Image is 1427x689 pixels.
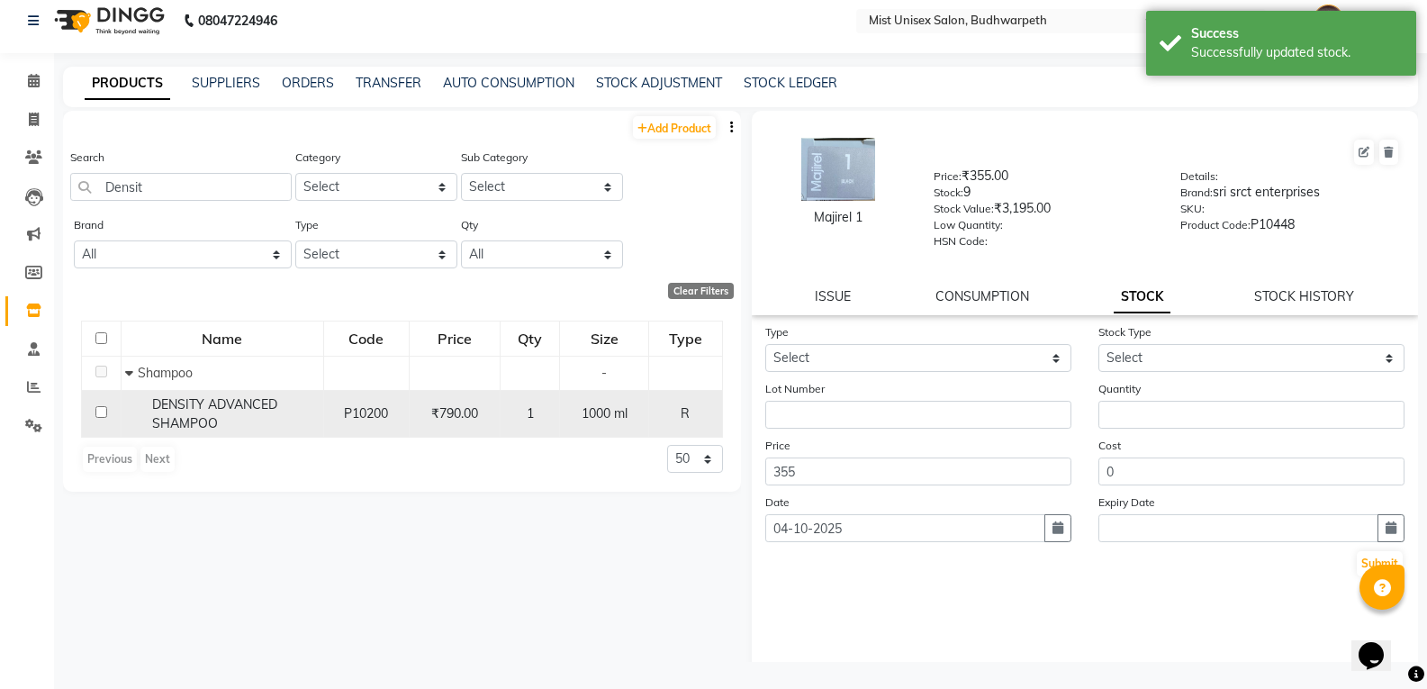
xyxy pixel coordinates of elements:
label: Quantity [1098,381,1141,397]
label: Qty [461,217,478,233]
a: Add Product [633,116,716,139]
div: Successfully updated stock. [1191,43,1403,62]
label: Brand [74,217,104,233]
label: Type [765,324,789,340]
a: SUPPLIERS [192,75,260,91]
a: ISSUE [815,288,851,304]
div: sri srct enterprises [1180,183,1400,208]
span: 1000 ml [582,405,628,422]
a: PRODUCTS [85,68,170,100]
div: Qty [501,322,559,355]
a: STOCK [1114,281,1170,313]
div: Clear Filters [668,283,734,299]
a: AUTO CONSUMPTION [443,75,574,91]
label: Search [70,150,104,166]
label: Stock Type [1098,324,1152,340]
div: Type [650,322,720,355]
label: Stock Value: [934,201,994,217]
label: Stock: [934,185,963,201]
a: CONSUMPTION [935,288,1029,304]
div: Majirel 1 [770,208,908,227]
div: P10448 [1180,215,1400,240]
label: Lot Number [765,381,825,397]
input: Search by product name or code [70,173,292,201]
div: Success [1191,24,1403,43]
div: Size [561,322,647,355]
label: Category [295,150,340,166]
label: Expiry Date [1098,494,1155,511]
a: STOCK LEDGER [744,75,837,91]
label: Price: [934,168,962,185]
label: Price [765,438,790,454]
button: Submit [1357,551,1403,576]
label: Details: [1180,168,1218,185]
div: ₹3,195.00 [934,199,1153,224]
span: P10200 [344,405,388,422]
span: 1 [527,405,534,422]
label: Cost [1098,438,1121,454]
img: Admin [1313,5,1344,36]
span: ₹790.00 [431,405,478,422]
label: Low Quantity: [934,217,1003,233]
div: 9 [934,183,1153,208]
img: avatar [801,138,875,201]
a: ORDERS [282,75,334,91]
label: Date [765,494,790,511]
span: Shampoo [138,365,193,381]
label: Brand: [1180,185,1213,201]
label: HSN Code: [934,233,988,249]
div: Name [122,322,322,355]
div: Code [325,322,409,355]
a: TRANSFER [356,75,421,91]
span: - [601,365,607,381]
div: Price [411,322,498,355]
a: STOCK ADJUSTMENT [596,75,722,91]
div: ₹355.00 [934,167,1153,192]
span: DENSITY ADVANCED SHAMPOO [152,396,277,431]
iframe: chat widget [1351,617,1409,671]
span: R [681,405,690,422]
a: STOCK HISTORY [1254,288,1354,304]
label: Type [295,217,319,233]
label: Sub Category [461,150,528,166]
span: Collapse Row [125,365,138,381]
label: Product Code: [1180,217,1251,233]
label: SKU: [1180,201,1205,217]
